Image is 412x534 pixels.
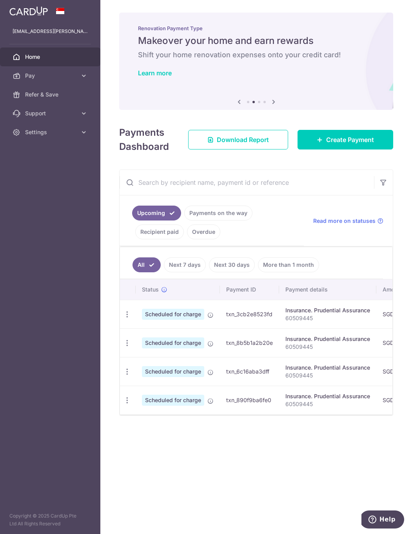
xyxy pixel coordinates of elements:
[13,27,88,35] p: [EMAIL_ADDRESS][PERSON_NAME][DOMAIN_NAME]
[285,364,370,372] div: Insurance. Prudential Assurance
[120,170,374,195] input: Search by recipient name, payment id or reference
[142,366,204,377] span: Scheduled for charge
[119,126,174,154] h4: Payments Dashboard
[138,69,172,77] a: Learn more
[285,400,370,408] p: 60509445
[313,217,376,225] span: Read more on statuses
[285,372,370,379] p: 60509445
[25,91,77,98] span: Refer & Save
[164,257,206,272] a: Next 7 days
[132,206,181,221] a: Upcoming
[138,35,374,47] h5: Makeover your home and earn rewards
[188,130,288,149] a: Download Report
[361,510,404,530] iframe: Opens a widget where you can find more information
[285,314,370,322] p: 60509445
[9,6,48,16] img: CardUp
[220,357,279,386] td: txn_6c16aba3dff
[119,13,393,110] img: Renovation banner
[220,279,279,300] th: Payment ID
[25,128,77,136] span: Settings
[187,224,220,239] a: Overdue
[285,335,370,343] div: Insurance. Prudential Assurance
[184,206,252,221] a: Payments on the way
[25,53,77,61] span: Home
[138,25,374,31] p: Renovation Payment Type
[220,386,279,414] td: txn_890f9ba6fe0
[209,257,255,272] a: Next 30 days
[217,135,269,144] span: Download Report
[220,328,279,357] td: txn_8b5b1a2b20e
[383,286,403,293] span: Amount
[142,286,159,293] span: Status
[135,224,184,239] a: Recipient paid
[142,309,204,320] span: Scheduled for charge
[25,72,77,80] span: Pay
[138,50,374,60] h6: Shift your home renovation expenses onto your credit card!
[279,279,376,300] th: Payment details
[285,343,370,351] p: 60509445
[142,395,204,406] span: Scheduled for charge
[142,337,204,348] span: Scheduled for charge
[285,392,370,400] div: Insurance. Prudential Assurance
[285,306,370,314] div: Insurance. Prudential Assurance
[298,130,393,149] a: Create Payment
[326,135,374,144] span: Create Payment
[313,217,383,225] a: Read more on statuses
[132,257,161,272] a: All
[220,300,279,328] td: txn_3cb2e8523fd
[258,257,319,272] a: More than 1 month
[25,109,77,117] span: Support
